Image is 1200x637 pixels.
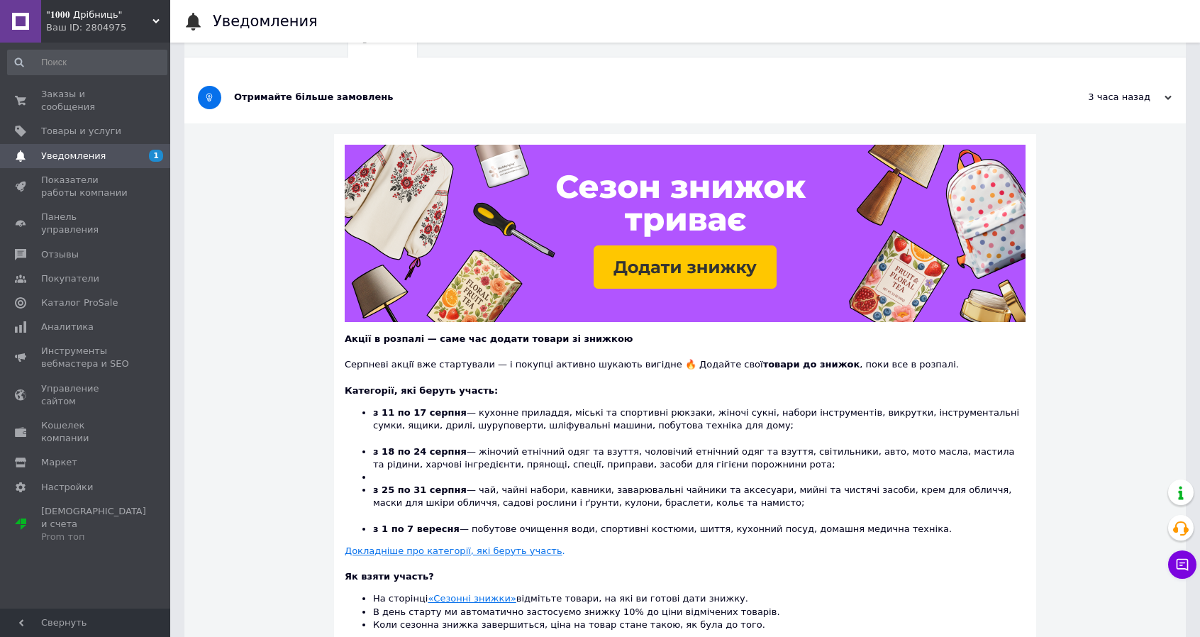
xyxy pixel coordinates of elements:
[1030,91,1172,104] div: 3 часа назад
[41,345,131,370] span: Инструменты вебмастера и SEO
[41,125,121,138] span: Товары и услуги
[373,406,1026,445] li: — кухонне приладдя, міські та спортивні рюкзаки, жіночі сукні, набори інструментів, викрутки, інс...
[41,211,131,236] span: Панель управления
[234,91,1030,104] div: Отримайте більше замовлень
[41,150,106,162] span: Уведомления
[41,272,99,285] span: Покупатели
[213,13,318,30] h1: Уведомления
[345,545,565,556] a: Докладніше про категорії, які беруть участь.
[373,524,460,534] b: з 1 по 7 вересня
[345,545,562,556] u: Докладніше про категорії, які беруть участь
[373,523,1026,536] li: — побутове очищення води, спортивні костюми, шиття, кухонний посуд, домашня медична техніка.
[345,333,633,344] b: Акції в розпалі — саме час додати товари зі знижкою
[345,345,1026,371] div: Серпневі акції вже стартували — і покупці активно шукають вигідне 🔥 Додайте свої , поки все в роз...
[41,174,131,199] span: Показатели работы компании
[373,606,1026,619] li: В день старту ми автоматично застосуємо знижку 10% до ціни відмічених товарів.
[373,484,467,495] b: з 25 по 31 серпня
[1168,550,1196,579] button: Чат с покупателем
[7,50,167,75] input: Поиск
[41,505,146,544] span: [DEMOGRAPHIC_DATA] и счета
[41,321,94,333] span: Аналитика
[41,456,77,469] span: Маркет
[428,593,516,604] a: «Сезонні знижки»
[345,385,498,396] b: Категорії, які беруть участь:
[149,150,163,162] span: 1
[373,445,1026,471] li: — жіночий етнічний одяг та взуття, чоловічий етнічний одяг та взуття, світильники, авто, мото мас...
[46,9,152,21] span: "𝟏𝟎𝟎𝟎 Дрібниць"
[41,88,131,113] span: Заказы и сообщения
[763,359,860,370] b: товари до знижок
[373,592,1026,605] li: На сторінці відмітьте товари, на які ви готові дати знижку.
[41,297,118,309] span: Каталог ProSale
[41,481,93,494] span: Настройки
[41,531,146,543] div: Prom топ
[373,407,467,418] b: з 11 по 17 серпня
[345,571,434,582] b: Як взяти участь?
[41,419,131,445] span: Кошелек компании
[41,248,79,261] span: Отзывы
[373,446,467,457] b: з 18 по 24 серпня
[46,21,170,34] div: Ваш ID: 2804975
[41,382,131,408] span: Управление сайтом
[373,619,1026,631] li: Коли сезонна знижка завершиться, ціна на товар стане такою, як була до того.
[373,484,1026,523] li: — чай, чайні набори, кавники, заварювальні чайники та аксесуари, мийні та чистячі засоби, крем дл...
